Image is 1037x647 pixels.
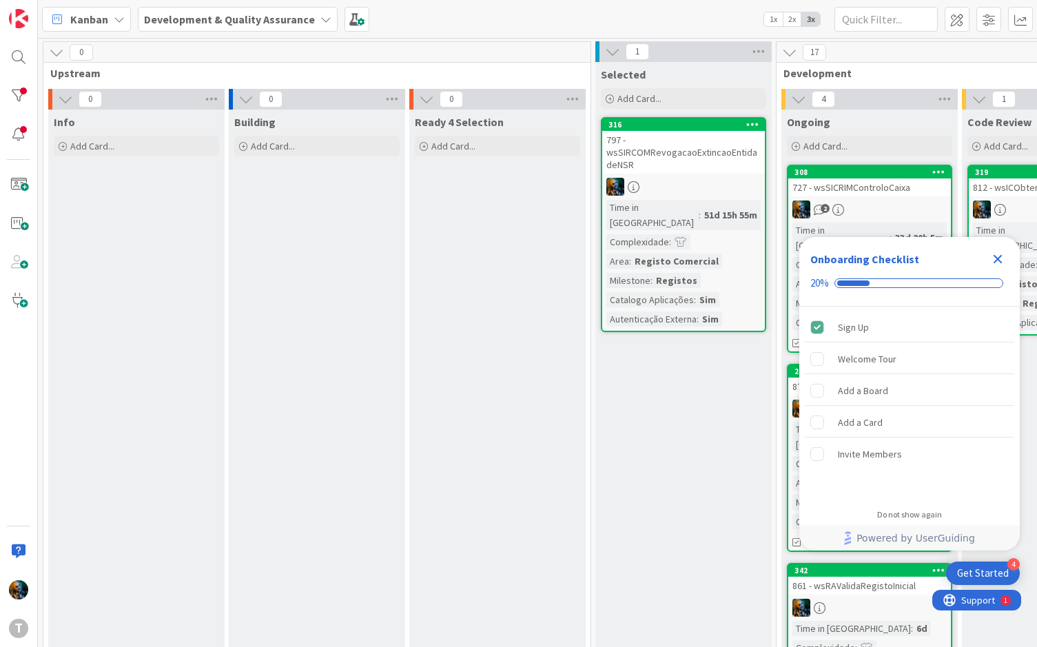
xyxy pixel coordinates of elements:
[788,400,951,418] div: JC
[792,400,810,418] img: JC
[697,311,699,327] span: :
[792,621,911,636] div: Time in [GEOGRAPHIC_DATA]
[957,566,1009,580] div: Get Started
[606,292,694,307] div: Catalogo Aplicações
[792,223,890,253] div: Time in [GEOGRAPHIC_DATA]
[805,312,1014,342] div: Sign Up is complete.
[601,68,646,81] span: Selected
[992,91,1016,107] span: 1
[838,446,902,462] div: Invite Members
[792,514,880,529] div: Catalogo Aplicações
[79,91,102,107] span: 0
[1007,558,1020,571] div: 4
[144,12,315,26] b: Development & Quality Assurance
[792,257,855,272] div: Complexidade
[801,12,820,26] span: 3x
[838,382,888,399] div: Add a Board
[629,254,631,269] span: :
[631,254,722,269] div: Registo Comercial
[788,365,951,378] div: 209
[787,115,830,129] span: Ongoing
[877,509,942,520] div: Do not show again
[602,119,765,131] div: 316
[792,422,890,452] div: Time in [GEOGRAPHIC_DATA]
[29,2,63,19] span: Support
[787,165,952,353] a: 308727 - wsSICRIMControloCaixaJCTime in [GEOGRAPHIC_DATA]:33d 20h 5mComplexidade:Area:Registo Cri...
[799,237,1020,551] div: Checklist Container
[967,115,1031,129] span: Code Review
[617,92,661,105] span: Add Card...
[805,376,1014,406] div: Add a Board is incomplete.
[694,292,696,307] span: :
[431,140,475,152] span: Add Card...
[54,115,75,129] span: Info
[805,344,1014,374] div: Welcome Tour is incomplete.
[70,11,108,28] span: Kanban
[788,365,951,396] div: 209870 - wsRACertidaoPermanente
[794,167,951,177] div: 308
[810,277,829,289] div: 20%
[9,9,28,28] img: Visit kanbanzone.com
[606,254,629,269] div: Area
[794,367,951,376] div: 209
[787,364,952,552] a: 209870 - wsRACertidaoPermanenteJCTime in [GEOGRAPHIC_DATA]:15d 20h 1mComplexidade:Area:Registo Au...
[792,456,855,471] div: Complexidade
[799,307,1020,500] div: Checklist items
[892,230,947,245] div: 33d 20h 5m
[788,564,951,595] div: 342861 - wsRAValidaRegistoInicial
[812,91,835,107] span: 4
[856,530,975,546] span: Powered by UserGuiding
[890,230,892,245] span: :
[783,12,801,26] span: 2x
[699,311,722,327] div: Sim
[653,273,701,288] div: Registos
[602,178,765,196] div: JC
[794,566,951,575] div: 342
[792,599,810,617] img: JC
[984,140,1028,152] span: Add Card...
[669,234,671,249] span: :
[602,131,765,174] div: 797 - wsSIRCOMRevogacaoExtincaoEntidadeNSR
[764,12,783,26] span: 1x
[9,619,28,638] div: T
[821,204,830,213] span: 2
[696,292,719,307] div: Sim
[792,276,815,291] div: Area
[601,117,766,332] a: 316797 - wsSIRCOMRevogacaoExtincaoEntidadeNSRJCTime in [GEOGRAPHIC_DATA]:51d 15h 55mComplexidade:...
[701,207,761,223] div: 51d 15h 55m
[803,44,826,61] span: 17
[606,178,624,196] img: JC
[810,251,919,267] div: Onboarding Checklist
[259,91,283,107] span: 0
[803,140,848,152] span: Add Card...
[234,115,276,129] span: Building
[606,273,650,288] div: Milestone
[913,621,931,636] div: 6d
[415,115,504,129] span: Ready 4 Selection
[626,43,649,60] span: 1
[792,315,880,330] div: Catalogo Aplicações
[608,120,765,130] div: 316
[699,207,701,223] span: :
[838,414,883,431] div: Add a Card
[973,201,991,218] img: JC
[788,178,951,196] div: 727 - wsSICRIMControloCaixa
[650,273,653,288] span: :
[440,91,463,107] span: 0
[606,200,699,230] div: Time in [GEOGRAPHIC_DATA]
[946,562,1020,585] div: Open Get Started checklist, remaining modules: 4
[806,526,1013,551] a: Powered by UserGuiding
[602,119,765,174] div: 316797 - wsSIRCOMRevogacaoExtincaoEntidadeNSR
[838,351,896,367] div: Welcome Tour
[792,495,836,510] div: Milestone
[70,44,93,61] span: 0
[50,66,573,80] span: Upstream
[834,7,938,32] input: Quick Filter...
[805,439,1014,469] div: Invite Members is incomplete.
[792,201,810,218] img: JC
[788,599,951,617] div: JC
[788,564,951,577] div: 342
[788,378,951,396] div: 870 - wsRACertidaoPermanente
[606,311,697,327] div: Autenticação Externa
[987,248,1009,270] div: Close Checklist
